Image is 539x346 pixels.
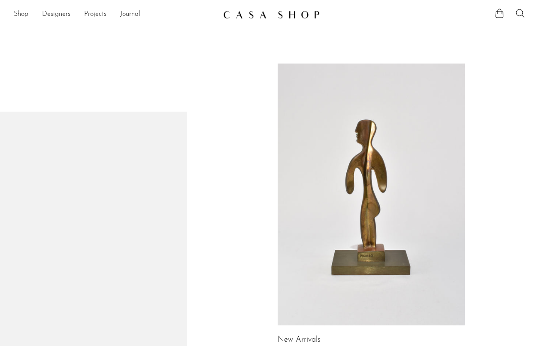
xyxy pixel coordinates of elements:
[120,9,140,20] a: Journal
[278,336,321,344] a: New Arrivals
[84,9,106,20] a: Projects
[14,9,28,20] a: Shop
[14,7,216,22] nav: Desktop navigation
[14,7,216,22] ul: NEW HEADER MENU
[42,9,70,20] a: Designers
